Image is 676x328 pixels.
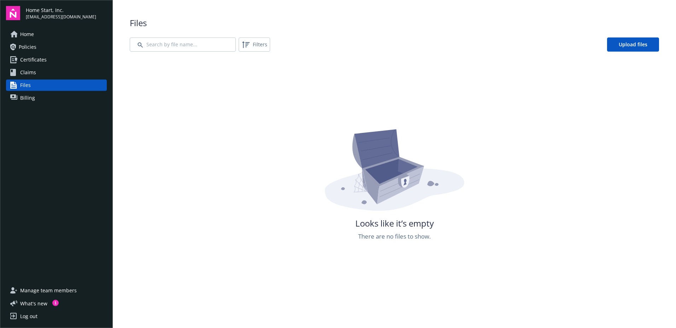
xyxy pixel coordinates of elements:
[355,217,434,229] span: Looks like it’s empty
[26,6,96,14] span: Home Start, Inc.
[6,54,107,65] a: Certificates
[6,92,107,104] a: Billing
[130,17,659,29] span: Files
[6,300,59,307] button: What's new1
[26,6,107,20] button: Home Start, Inc.[EMAIL_ADDRESS][DOMAIN_NAME]
[20,29,34,40] span: Home
[358,232,431,241] span: There are no files to show.
[607,37,659,52] a: Upload files
[20,54,47,65] span: Certificates
[6,285,107,296] a: Manage team members
[130,37,236,52] input: Search by file name...
[19,41,36,53] span: Policies
[20,92,35,104] span: Billing
[239,37,270,52] button: Filters
[6,6,20,20] img: navigator-logo.svg
[26,14,96,20] span: [EMAIL_ADDRESS][DOMAIN_NAME]
[253,41,267,48] span: Filters
[20,67,36,78] span: Claims
[240,39,269,50] span: Filters
[6,67,107,78] a: Claims
[6,29,107,40] a: Home
[20,311,37,322] div: Log out
[20,300,47,307] span: What ' s new
[20,80,31,91] span: Files
[619,41,647,48] span: Upload files
[52,300,59,306] div: 1
[20,285,77,296] span: Manage team members
[6,41,107,53] a: Policies
[6,80,107,91] a: Files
